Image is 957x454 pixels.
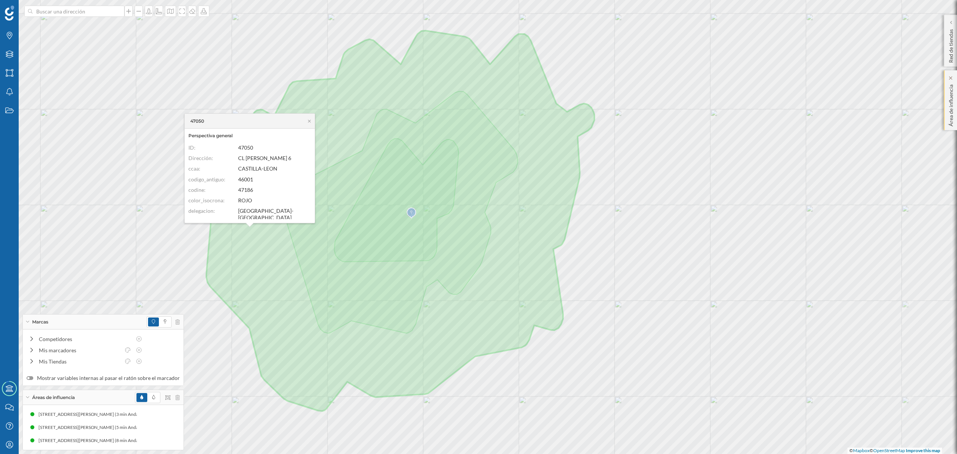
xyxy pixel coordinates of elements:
[238,197,252,203] span: ROJO
[188,132,311,139] h6: Perspectiva general
[188,155,213,161] span: Dirección:
[5,6,14,21] img: Geoblink Logo
[39,437,151,444] div: [STREET_ADDRESS][PERSON_NAME] (8 min Andando)
[188,176,225,182] span: codigo_antiguo:
[238,165,277,172] span: CASTILLA-LEON
[188,144,196,151] span: ID:
[906,448,940,453] a: Improve this map
[39,358,120,365] div: Mis Tiendas
[188,208,215,214] span: delegacion:
[190,118,204,125] span: 47050
[853,448,870,453] a: Mapbox
[238,187,253,193] span: 47186
[39,411,151,418] div: [STREET_ADDRESS][PERSON_NAME] (3 min Andando)
[238,155,291,161] span: CL [PERSON_NAME] 6
[39,424,151,431] div: [STREET_ADDRESS][PERSON_NAME] (5 min Andando)
[39,346,120,354] div: Mis marcadores
[188,165,200,172] span: ccaa:
[32,319,48,325] span: Marcas
[238,176,253,182] span: 46001
[238,208,293,221] span: [GEOGRAPHIC_DATA]-[GEOGRAPHIC_DATA]
[32,394,75,401] span: Áreas de influencia
[947,82,955,126] p: Área de influencia
[39,335,132,343] div: Competidores
[873,448,905,453] a: OpenStreetMap
[27,374,180,382] label: Mostrar variables internas al pasar el ratón sobre el marcador
[188,197,225,203] span: color_isocrona:
[947,26,955,63] p: Red de tiendas
[188,187,206,193] span: codine:
[15,5,41,12] span: Soporte
[238,144,253,151] span: 47050
[847,448,942,454] div: © ©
